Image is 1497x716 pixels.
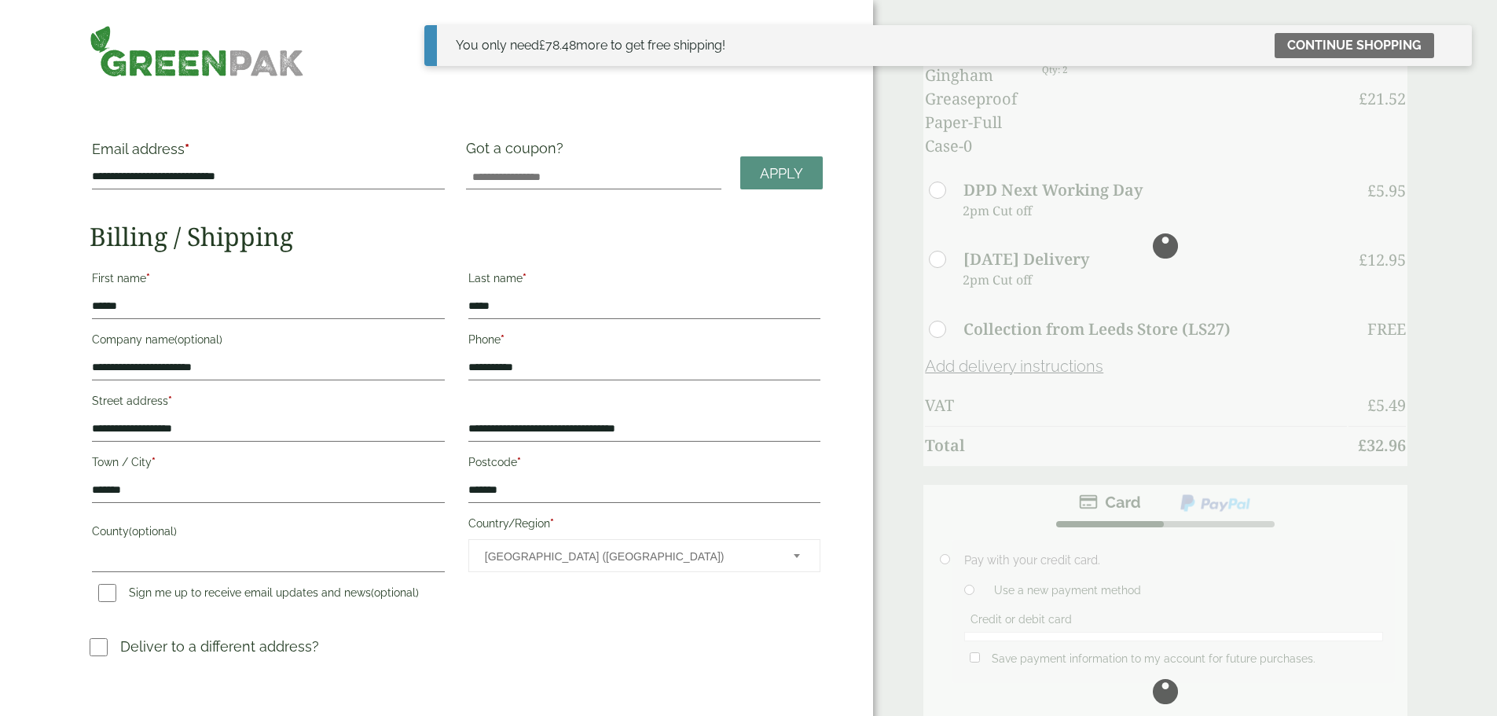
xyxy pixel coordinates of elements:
input: Sign me up to receive email updates and news(optional) [98,584,116,602]
abbr: required [168,395,172,407]
label: Company name [92,329,444,355]
abbr: required [517,456,521,468]
img: GreenPak Supplies [90,25,304,77]
label: Email address [92,142,444,164]
label: First name [92,267,444,294]
span: (optional) [371,586,419,599]
div: You only need more to get free shipping! [456,36,725,55]
label: Country/Region [468,512,820,539]
p: Deliver to a different address? [120,636,319,657]
abbr: required [501,333,505,346]
label: Phone [468,329,820,355]
label: Sign me up to receive email updates and news [92,586,425,604]
label: County [92,520,444,547]
abbr: required [523,272,527,285]
label: Street address [92,390,444,417]
label: Got a coupon? [466,140,570,164]
label: Town / City [92,451,444,478]
a: Apply [740,156,823,190]
abbr: required [185,141,189,157]
span: Country/Region [468,539,820,572]
label: Last name [468,267,820,294]
abbr: required [550,517,554,530]
span: United Kingdom (UK) [485,540,772,573]
a: Continue shopping [1275,33,1434,58]
label: Postcode [468,451,820,478]
abbr: required [152,456,156,468]
span: Apply [760,165,803,182]
h2: Billing / Shipping [90,222,823,252]
span: 78.48 [539,38,576,53]
span: (optional) [174,333,222,346]
span: £ [539,38,545,53]
abbr: required [146,272,150,285]
span: (optional) [129,525,177,538]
